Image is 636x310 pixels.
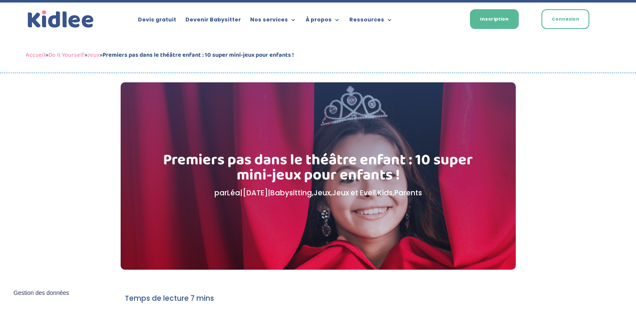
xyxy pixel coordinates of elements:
strong: Premiers pas dans le théâtre enfant : 10 super mini-jeux pour enfants ! [103,50,294,60]
a: Jeux et Eveil [332,188,376,198]
a: Kids [377,188,393,198]
img: Français [440,17,448,22]
button: Gestion des données [8,284,74,302]
span: Gestion des données [13,289,69,297]
a: Accueil [26,50,45,60]
a: Jeux [87,50,100,60]
a: À propos [306,17,340,26]
a: Babysitting [270,188,312,198]
span: » » » [26,50,294,60]
a: Parents [394,188,422,198]
a: Devis gratuit [138,17,176,26]
p: par | | , , , , [163,187,473,199]
a: Devenir Babysitter [185,17,241,26]
a: Do It Yourself [48,50,84,60]
a: Kidlee Logo [26,8,96,30]
a: Léa [227,188,240,198]
a: Nos services [250,17,296,26]
a: Inscription [470,9,519,29]
span: [DATE] [243,188,268,198]
h1: Premiers pas dans le théâtre enfant : 10 super mini-jeux pour enfants ! [163,152,473,187]
a: Jeux [314,188,330,198]
img: logo_kidlee_bleu [26,8,96,30]
a: Ressources [349,17,393,26]
a: Connexion [541,9,589,29]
